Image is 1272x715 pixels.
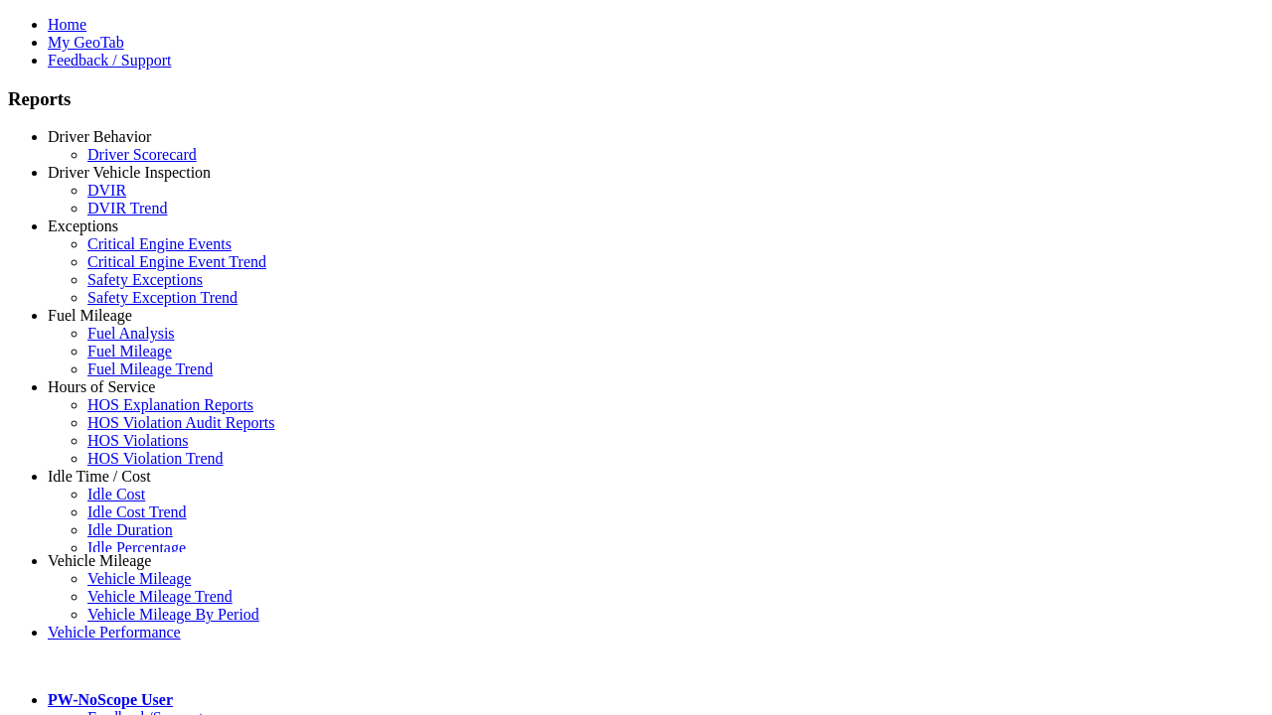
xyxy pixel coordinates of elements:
a: Driver Behavior [48,128,151,145]
a: Idle Time / Cost [48,468,151,485]
a: Idle Percentage [87,539,186,556]
a: HOS Violation Audit Reports [87,414,275,431]
a: Vehicle Performance [48,624,181,641]
a: Safety Exceptions [87,271,203,288]
a: Home [48,16,86,33]
a: Safety Exception Trend [87,289,238,306]
a: DVIR Trend [87,200,167,216]
a: HOS Violations [87,432,188,449]
a: Vehicle Mileage By Period [87,606,259,623]
h3: Reports [8,88,1264,110]
a: My GeoTab [48,34,124,51]
a: DVIR [87,182,126,199]
a: Fuel Mileage Trend [87,360,213,377]
a: Fuel Mileage [87,343,172,359]
a: Feedback / Support [48,52,171,69]
a: HOS Explanation Reports [87,396,253,413]
a: Idle Duration [87,521,173,538]
a: Critical Engine Event Trend [87,253,266,270]
a: Idle Cost Trend [87,503,187,520]
a: Exceptions [48,217,118,234]
a: Driver Scorecard [87,146,197,163]
a: Fuel Analysis [87,325,175,342]
a: Hours of Service [48,378,155,395]
a: Vehicle Mileage Trend [87,588,233,605]
a: PW-NoScope User [48,691,173,708]
a: Vehicle Mileage [87,570,191,587]
a: Critical Engine Events [87,235,232,252]
a: Fuel Mileage [48,307,132,324]
a: HOS Violation Trend [87,450,224,467]
a: Idle Cost [87,486,145,502]
a: Driver Vehicle Inspection [48,164,211,181]
a: Vehicle Mileage [48,552,151,569]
